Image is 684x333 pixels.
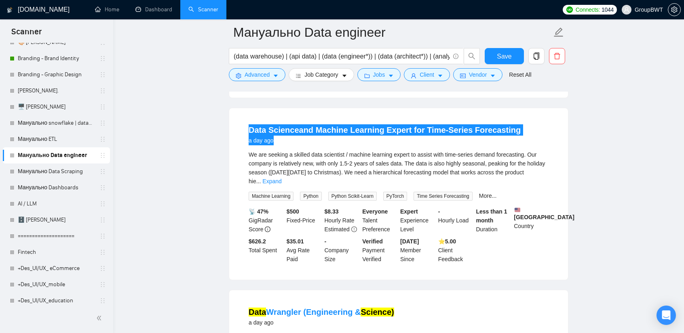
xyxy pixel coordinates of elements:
a: +Des_UI/UX_mobile [18,276,95,293]
div: We are seeking a skilled data scientist / machine learning expert to assist with time-series dema... [249,150,549,186]
span: holder [99,136,106,142]
img: 🇺🇸 [515,207,520,213]
span: Jobs [373,70,385,79]
span: Python Scikit-Learn [328,192,377,201]
b: Everyone [362,208,388,215]
button: setting [668,3,681,16]
button: userClientcaret-down [404,68,450,81]
b: $ 8.33 [325,208,339,215]
a: Reset All [509,70,531,79]
a: 🗄️ [PERSON_NAME] [18,212,95,228]
span: delete [549,52,565,60]
b: Less than 1 month [476,208,507,224]
a: setting [668,6,681,13]
span: caret-down [342,73,347,79]
span: holder [99,120,106,126]
img: logo [7,4,13,17]
span: holder [99,71,106,78]
span: double-left [96,314,104,322]
div: Payment Verified [361,237,399,264]
div: Client Feedback [437,237,475,264]
img: upwork-logo.png [566,6,573,13]
a: Мануально snowflake | databricks [18,115,95,131]
div: Hourly Rate [323,207,361,234]
a: +Des_UI/UX_education [18,293,95,309]
span: Client [420,70,434,79]
a: Мануально Data Scraping [18,163,95,180]
a: homeHome [95,6,119,13]
input: Search Freelance Jobs... [234,51,450,61]
a: 🖥️ [PERSON_NAME] [18,99,95,115]
a: DataWrangler (Engineering &Science) [249,308,394,316]
span: Connects: [576,5,600,14]
b: Expert [400,208,418,215]
span: holder [99,168,106,175]
b: $ 626.2 [249,238,266,245]
button: settingAdvancedcaret-down [229,68,285,81]
a: +Des_UI/UX_ eCommerce [18,260,95,276]
span: info-circle [265,226,270,232]
div: Hourly Load [437,207,475,234]
b: [GEOGRAPHIC_DATA] [514,207,574,220]
a: Мануально ETL [18,131,95,147]
span: caret-down [388,73,394,79]
a: dashboardDashboard [135,6,172,13]
div: Country [512,207,550,234]
b: - [325,238,327,245]
span: Save [497,51,511,61]
span: Advanced [245,70,270,79]
span: Python [300,192,321,201]
b: [DATE] [400,238,419,245]
span: user [411,73,416,79]
span: bars [296,73,301,79]
span: holder [99,184,106,191]
span: holder [99,233,106,239]
a: Data Scienceand Machine Learning Expert for Time-Series Forecasting [249,126,521,134]
span: exclamation-circle [351,226,357,232]
b: - [438,208,440,215]
mark: Data [249,308,266,316]
button: barsJob Categorycaret-down [289,68,354,81]
div: Open Intercom Messenger [657,306,676,325]
span: holder [99,55,106,62]
span: Scanner [5,26,48,43]
a: ==================== [18,228,95,244]
b: 📡 47% [249,208,268,215]
a: Expand [262,178,281,184]
button: copy [528,48,545,64]
b: $35.01 [287,238,304,245]
span: We are seeking a skilled data scientist / machine learning expert to assist with time-series dema... [249,151,545,184]
div: Fixed-Price [285,207,323,234]
div: GigRadar Score [247,207,285,234]
a: Fintech [18,244,95,260]
a: Branding - Brand Identity [18,50,95,67]
span: setting [236,73,241,79]
span: holder [99,88,106,94]
mark: Data [249,126,266,134]
button: delete [549,48,565,64]
span: caret-down [273,73,279,79]
a: [PERSON_NAME]. [18,83,95,99]
input: Scanner name... [233,22,552,42]
button: idcardVendorcaret-down [453,68,502,81]
span: edit [553,27,564,38]
div: Experience Level [399,207,437,234]
mark: Science [268,126,299,134]
span: ... [256,178,261,184]
div: a day ago [249,318,394,327]
span: user [624,7,629,13]
span: Time Series Forecasting [414,192,473,201]
mark: Science) [361,308,394,316]
a: More... [479,193,497,199]
div: a day ago [249,136,521,145]
span: PyTorch [383,192,407,201]
span: info-circle [453,54,458,59]
div: Talent Preference [361,207,399,234]
span: setting [668,6,680,13]
span: Job Category [304,70,338,79]
span: 1044 [602,5,614,14]
a: AI / LLM [18,196,95,212]
a: Branding - Graphic Design [18,67,95,83]
span: holder [99,297,106,304]
span: holder [99,104,106,110]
